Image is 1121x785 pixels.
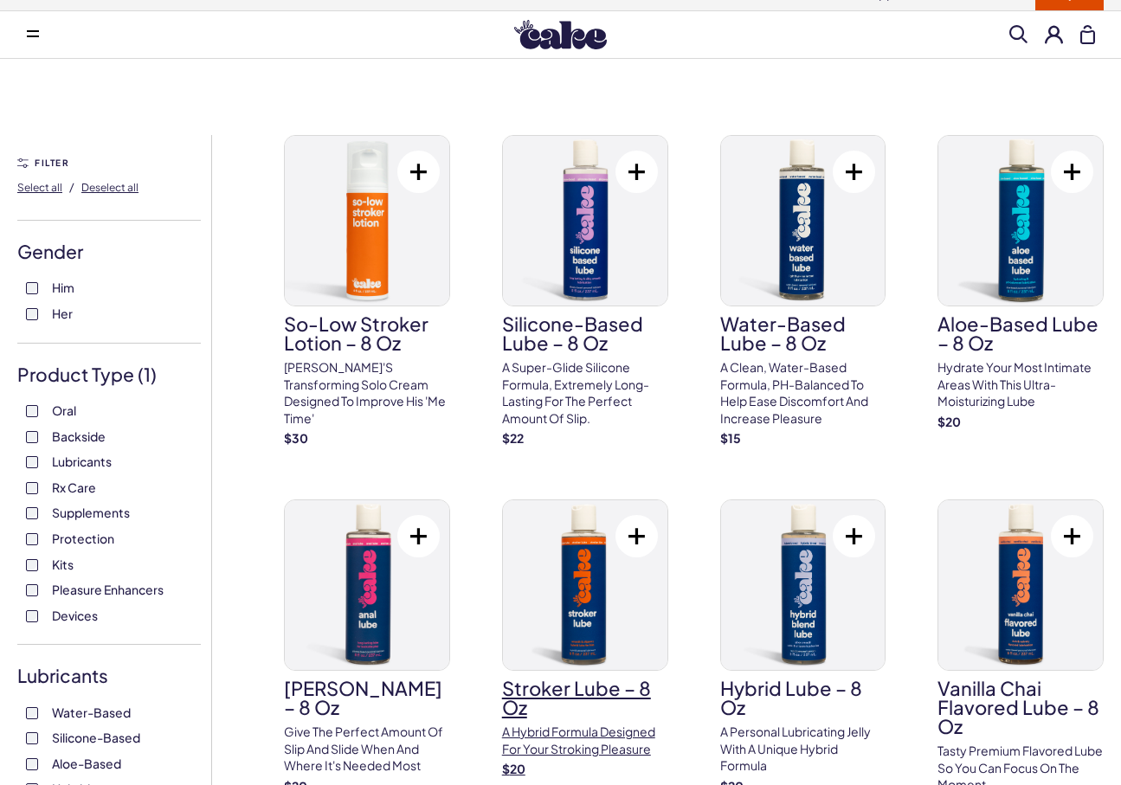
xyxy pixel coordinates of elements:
input: Her [26,308,38,320]
span: Pleasure Enhancers [52,578,164,601]
img: So-Low Stroker Lotion – 8 oz [285,136,449,306]
span: Water-Based [52,701,131,724]
span: Him [52,276,74,299]
img: Silicone-Based Lube – 8 oz [503,136,667,306]
input: Water-Based [26,707,38,719]
span: Deselect all [81,181,139,194]
input: Aloe-Based [26,758,38,770]
h3: Hybrid Lube – 8 oz [720,679,886,717]
p: Hydrate your most intimate areas with this ultra-moisturizing lube [937,359,1104,410]
input: Rx Care [26,482,38,494]
span: Her [52,302,73,325]
span: Rx Care [52,476,96,499]
h3: Silicone-Based Lube – 8 oz [502,314,668,352]
img: Water-Based Lube – 8 oz [721,136,886,306]
input: Silicone-Based [26,732,38,744]
img: Vanilla Chai Flavored Lube – 8 oz [938,500,1103,670]
img: Hello Cake [514,20,607,49]
h3: [PERSON_NAME] – 8 oz [284,679,450,717]
p: A hybrid formula designed for your stroking pleasure [502,724,668,757]
span: / [69,179,74,195]
input: Supplements [26,507,38,519]
p: A super-glide silicone formula, extremely long-lasting for the perfect amount of slip. [502,359,668,427]
strong: $ 15 [720,430,741,446]
span: Select all [17,181,62,194]
img: Aloe-Based Lube – 8 oz [938,136,1103,306]
input: Backside [26,431,38,443]
span: Oral [52,399,76,421]
h3: So-Low Stroker Lotion – 8 oz [284,314,450,352]
h3: Water-Based Lube – 8 oz [720,314,886,352]
p: [PERSON_NAME]'s transforming solo cream designed to improve his 'me time' [284,359,450,427]
input: Oral [26,405,38,417]
input: Devices [26,610,38,622]
span: Devices [52,604,98,627]
h3: Aloe-Based Lube – 8 oz [937,314,1104,352]
button: Select all [17,173,62,201]
strong: $ 30 [284,430,308,446]
p: Give the perfect amount of slip and slide when and where it's needed most [284,724,450,775]
a: So-Low Stroker Lotion – 8 ozSo-Low Stroker Lotion – 8 oz[PERSON_NAME]'s transforming solo cream d... [284,135,450,447]
span: Backside [52,425,106,447]
a: Aloe-Based Lube – 8 ozAloe-Based Lube – 8 ozHydrate your most intimate areas with this ultra-mois... [937,135,1104,430]
input: Protection [26,533,38,545]
img: Stroker Lube – 8 oz [503,500,667,670]
span: Kits [52,553,74,576]
input: Pleasure Enhancers [26,584,38,596]
input: Kits [26,559,38,571]
strong: $ 20 [502,761,525,776]
p: A personal lubricating jelly with a unique hybrid formula [720,724,886,775]
input: Him [26,282,38,294]
strong: $ 20 [937,414,961,429]
a: Stroker Lube – 8 ozStroker Lube – 8 ozA hybrid formula designed for your stroking pleasure$20 [502,499,668,778]
h3: Vanilla Chai Flavored Lube – 8 oz [937,679,1104,736]
input: Lubricants [26,456,38,468]
a: Water-Based Lube – 8 ozWater-Based Lube – 8 ozA clean, water-based formula, pH-balanced to help e... [720,135,886,447]
strong: $ 22 [502,430,524,446]
a: Silicone-Based Lube – 8 ozSilicone-Based Lube – 8 ozA super-glide silicone formula, extremely lon... [502,135,668,447]
span: Protection [52,527,114,550]
h3: Stroker Lube – 8 oz [502,679,668,717]
span: Aloe-Based [52,752,121,775]
p: A clean, water-based formula, pH-balanced to help ease discomfort and increase pleasure [720,359,886,427]
img: Anal Lube – 8 oz [285,500,449,670]
span: Silicone-Based [52,726,140,749]
img: Hybrid Lube – 8 oz [721,500,886,670]
button: Deselect all [81,173,139,201]
span: Supplements [52,501,130,524]
span: Lubricants [52,450,112,473]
